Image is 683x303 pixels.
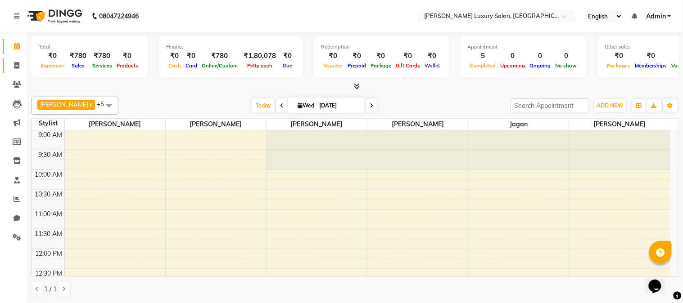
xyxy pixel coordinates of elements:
div: 12:00 PM [34,249,64,258]
span: Sales [69,62,87,69]
div: 11:00 AM [33,209,64,219]
div: ₹0 [394,51,422,61]
span: 1 / 1 [44,285,57,294]
div: 5 [468,51,498,61]
div: 10:00 AM [33,170,64,179]
div: ₹0 [321,51,345,61]
input: 2025-09-03 [317,99,362,112]
span: Petty cash [245,62,275,69]
div: 9:30 AM [37,150,64,160]
span: Admin [646,12,666,21]
span: Wed [295,102,317,109]
span: [PERSON_NAME] [267,119,367,130]
div: ₹0 [183,51,199,61]
div: ₹0 [345,51,368,61]
div: ₹780 [199,51,240,61]
span: Services [90,62,114,69]
div: ₹0 [633,51,669,61]
span: Jagan [469,119,569,130]
span: Memberships [633,62,669,69]
span: Online/Custom [199,62,240,69]
span: [PERSON_NAME] [40,101,88,108]
button: ADD NEW [595,99,626,112]
span: [PERSON_NAME] [367,119,468,130]
div: Stylist [32,119,64,128]
span: Ongoing [528,62,553,69]
div: ₹0 [422,51,442,61]
span: [PERSON_NAME] [570,119,670,130]
div: ₹0 [280,51,295,61]
div: Total [39,43,140,51]
span: Due [280,62,294,69]
span: Card [183,62,199,69]
span: No show [553,62,579,69]
div: 12:30 PM [34,269,64,278]
div: ₹0 [39,51,66,61]
div: Redemption [321,43,442,51]
div: Appointment [468,43,579,51]
input: Search Appointment [511,98,589,112]
div: ₹780 [66,51,90,61]
span: Package [368,62,394,69]
div: ₹0 [368,51,394,61]
span: Gift Cards [394,62,422,69]
div: ₹1,80,078 [240,51,280,61]
img: logo [23,4,85,29]
span: Wallet [422,62,442,69]
div: Finance [166,43,295,51]
div: 0 [498,51,528,61]
span: ADD NEW [597,102,624,109]
span: Packages [605,62,633,69]
span: Today [252,98,275,112]
span: Voucher [321,62,345,69]
b: 08047224946 [99,4,139,29]
span: Products [114,62,140,69]
div: ₹0 [166,51,183,61]
span: Cash [166,62,183,69]
div: 9:00 AM [37,130,64,140]
div: ₹0 [114,51,140,61]
div: 0 [528,51,553,61]
a: x [88,101,92,108]
span: Prepaid [345,62,368,69]
span: Completed [468,62,498,69]
div: 11:30 AM [33,229,64,239]
span: [PERSON_NAME] [65,119,165,130]
span: [PERSON_NAME] [166,119,266,130]
span: Expenses [39,62,66,69]
div: ₹0 [605,51,633,61]
div: 0 [553,51,579,61]
iframe: chat widget [645,267,674,294]
span: Upcoming [498,62,528,69]
span: +5 [97,100,111,107]
div: ₹780 [90,51,114,61]
div: 10:30 AM [33,190,64,199]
